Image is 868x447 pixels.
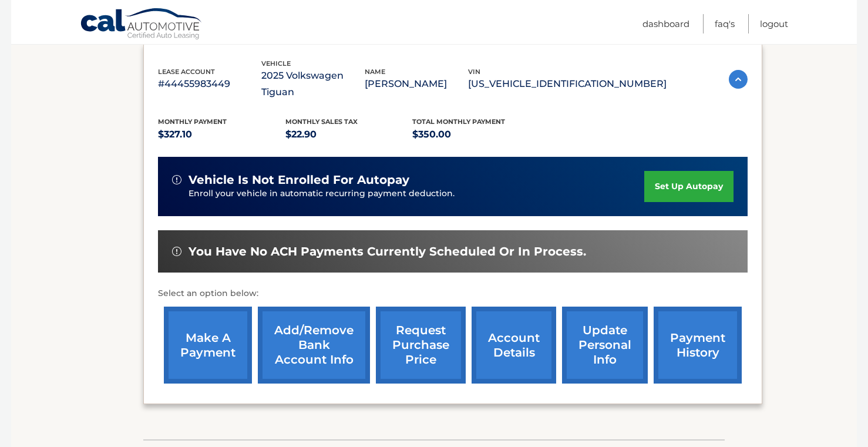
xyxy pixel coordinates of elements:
[158,287,748,301] p: Select an option below:
[172,175,181,184] img: alert-white.svg
[261,59,291,68] span: vehicle
[189,187,644,200] p: Enroll your vehicle in automatic recurring payment deduction.
[412,126,540,143] p: $350.00
[644,171,734,202] a: set up autopay
[189,173,409,187] span: vehicle is not enrolled for autopay
[412,117,505,126] span: Total Monthly Payment
[365,68,385,76] span: name
[80,8,203,42] a: Cal Automotive
[729,70,748,89] img: accordion-active.svg
[472,307,556,384] a: account details
[468,76,667,92] p: [US_VEHICLE_IDENTIFICATION_NUMBER]
[158,76,261,92] p: #44455983449
[654,307,742,384] a: payment history
[258,307,370,384] a: Add/Remove bank account info
[261,68,365,100] p: 2025 Volkswagen Tiguan
[760,14,788,33] a: Logout
[365,76,468,92] p: [PERSON_NAME]
[164,307,252,384] a: make a payment
[189,244,586,259] span: You have no ACH payments currently scheduled or in process.
[158,126,285,143] p: $327.10
[468,68,480,76] span: vin
[172,247,181,256] img: alert-white.svg
[562,307,648,384] a: update personal info
[158,68,215,76] span: lease account
[642,14,689,33] a: Dashboard
[285,126,413,143] p: $22.90
[715,14,735,33] a: FAQ's
[376,307,466,384] a: request purchase price
[285,117,358,126] span: Monthly sales Tax
[158,117,227,126] span: Monthly Payment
